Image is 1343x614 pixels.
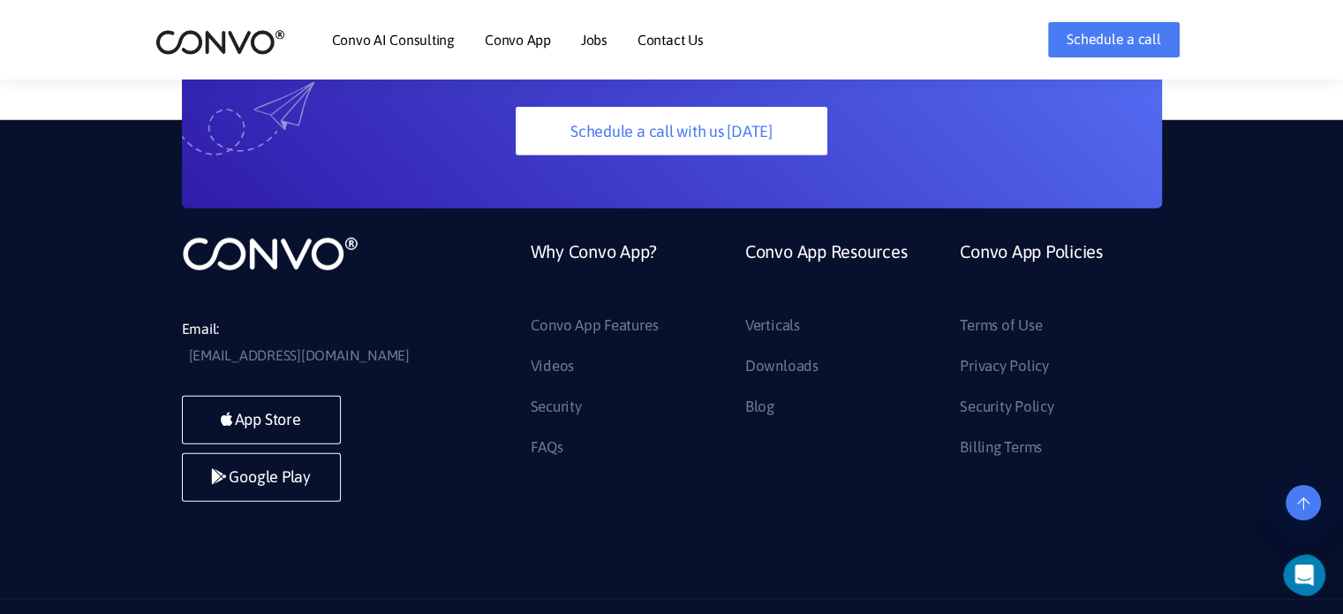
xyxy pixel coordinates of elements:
[182,316,447,369] li: Email:
[745,312,800,340] a: Verticals
[182,235,358,272] img: logo_not_found
[960,434,1042,462] a: Billing Terms
[745,352,819,381] a: Downloads
[960,393,1053,421] a: Security Policy
[745,393,774,421] a: Blog
[189,343,410,369] a: [EMAIL_ADDRESS][DOMAIN_NAME]
[531,312,659,340] a: Convo App Features
[531,434,563,462] a: FAQs
[531,393,582,421] a: Security
[1283,554,1338,596] iframe: Intercom live chat
[155,28,285,56] img: logo_2.png
[531,235,658,312] a: Why Convo App?
[332,33,455,47] a: Convo AI Consulting
[638,33,704,47] a: Contact Us
[745,235,907,312] a: Convo App Resources
[960,352,1049,381] a: Privacy Policy
[960,312,1042,340] a: Terms of Use
[516,107,827,155] a: Schedule a call with us [DATE]
[485,33,551,47] a: Convo App
[960,235,1103,312] a: Convo App Policies
[581,33,607,47] a: Jobs
[517,235,1162,474] div: Footer
[531,352,575,381] a: Videos
[182,453,341,502] a: Google Play
[1048,22,1179,57] a: Schedule a call
[182,396,341,444] a: App Store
